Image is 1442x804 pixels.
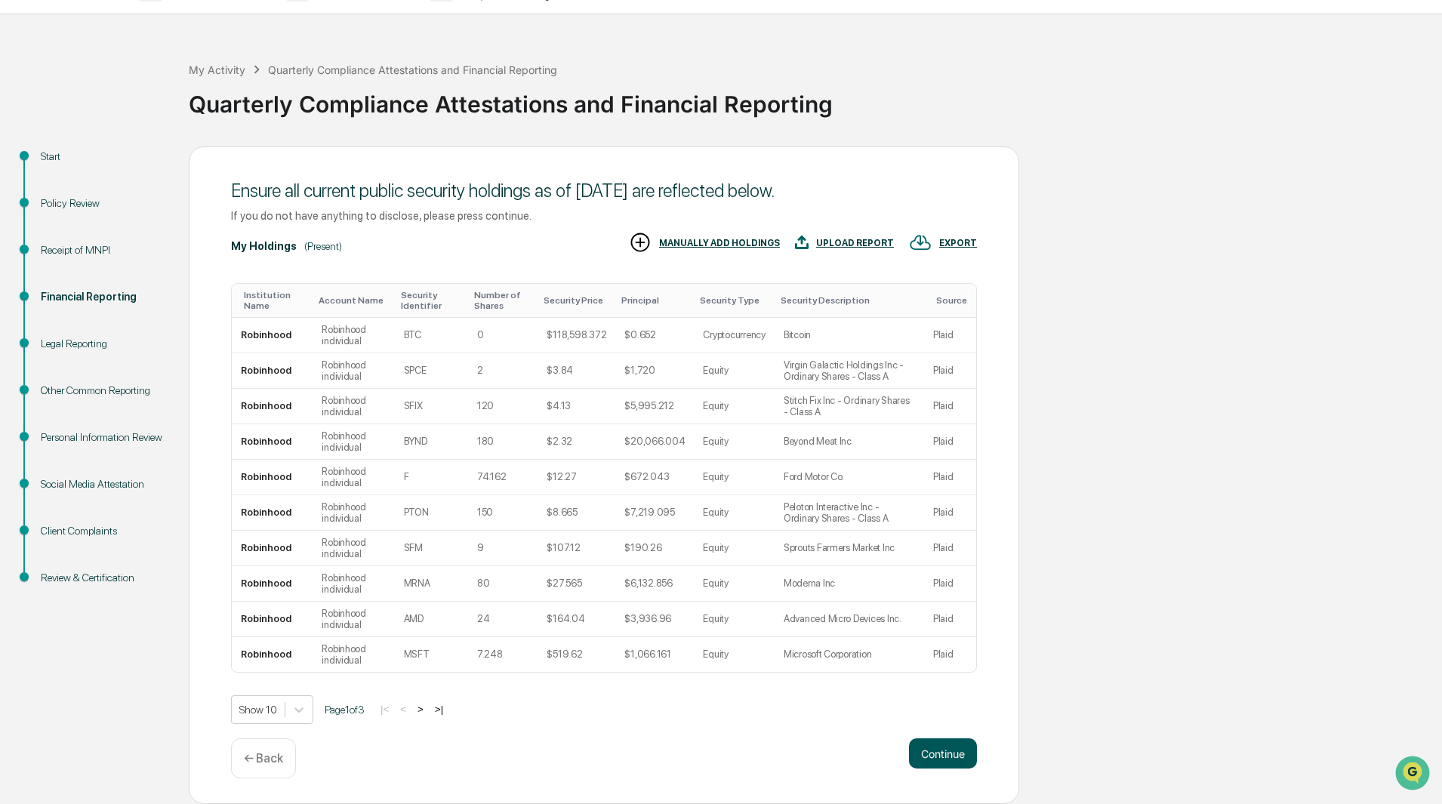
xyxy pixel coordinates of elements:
div: Quarterly Compliance Attestations and Financial Reporting [268,63,557,76]
td: Robinhood [232,531,313,566]
td: 7.248 [468,637,538,672]
td: Bitcoin [775,318,924,353]
td: Robinhood individual [313,495,394,531]
td: AMD [395,602,468,637]
div: UPLOAD REPORT [816,238,894,248]
td: Microsoft Corporation [775,637,924,672]
td: Plaid [924,531,976,566]
div: Review & Certification [41,570,165,586]
td: Equity [694,531,774,566]
td: Robinhood [232,389,313,424]
div: Personal Information Review [41,430,165,445]
div: Financial Reporting [41,289,165,305]
td: $4.13 [538,389,615,424]
span: Page 1 of 3 [325,704,365,716]
td: Plaid [924,566,976,602]
td: Robinhood individual [313,318,394,353]
td: Plaid [924,389,976,424]
td: PTON [395,495,468,531]
td: 120 [468,389,538,424]
div: Social Media Attestation [41,476,165,492]
div: 🖐️ [15,192,27,204]
span: Pylon [150,256,183,267]
td: BTC [395,318,468,353]
td: Equity [694,495,774,531]
td: 24 [468,602,538,637]
td: Robinhood individual [313,389,394,424]
img: 1746055101610-c473b297-6a78-478c-a979-82029cc54cd1 [15,116,42,143]
td: $6,132.856 [615,566,694,602]
td: Equity [694,637,774,672]
td: Robinhood [232,353,313,389]
div: Start [41,149,165,165]
td: $0.652 [615,318,694,353]
div: 🗄️ [109,192,122,204]
div: Toggle SortBy [319,295,388,306]
p: ← Back [244,751,283,765]
td: Cryptocurrency [694,318,774,353]
td: 0 [468,318,538,353]
td: Equity [694,566,774,602]
td: Moderna Inc [775,566,924,602]
td: $164.04 [538,602,615,637]
td: Robinhood [232,637,313,672]
td: Robinhood [232,318,313,353]
div: If you do not have anything to disclose, please press continue. [231,209,977,222]
td: Robinhood [232,602,313,637]
td: Robinhood [232,424,313,460]
button: < [396,703,411,716]
div: My Activity [189,63,245,76]
td: $5,995.212 [615,389,694,424]
td: $7,219.095 [615,495,694,531]
iframe: Open customer support [1394,754,1434,795]
div: Toggle SortBy [781,295,918,306]
td: 150 [468,495,538,531]
td: $20,066.004 [615,424,694,460]
td: 2 [468,353,538,389]
td: 74.162 [468,460,538,495]
div: MANUALLY ADD HOLDINGS [659,238,780,248]
button: > [413,703,428,716]
td: Robinhood individual [313,637,394,672]
td: Equity [694,460,774,495]
div: My Holdings [231,240,297,252]
div: Toggle SortBy [401,290,462,311]
img: UPLOAD REPORT [795,231,809,254]
div: Receipt of MNPI [41,242,165,258]
td: 180 [468,424,538,460]
td: $1,066.161 [615,637,694,672]
td: $1,720 [615,353,694,389]
td: Ford Motor Co. [775,460,924,495]
img: MANUALLY ADD HOLDINGS [629,231,652,254]
td: Robinhood individual [313,424,394,460]
td: Plaid [924,424,976,460]
td: Robinhood individual [313,566,394,602]
div: We're available if you need us! [51,131,191,143]
div: 🔎 [15,220,27,233]
td: Equity [694,389,774,424]
div: Toggle SortBy [474,290,532,311]
div: Toggle SortBy [544,295,609,306]
div: Toggle SortBy [936,295,970,306]
td: F [395,460,468,495]
td: $2.32 [538,424,615,460]
td: BYND [395,424,468,460]
td: SFM [395,531,468,566]
a: 🖐️Preclearance [9,184,103,211]
div: Other Common Reporting [41,383,165,399]
td: Peloton Interactive Inc - Ordinary Shares - Class A [775,495,924,531]
td: $519.62 [538,637,615,672]
div: EXPORT [939,238,977,248]
td: MSFT [395,637,468,672]
td: Robinhood individual [313,602,394,637]
td: Stitch Fix Inc - Ordinary Shares - Class A [775,389,924,424]
button: Start new chat [257,120,275,138]
button: Continue [909,738,977,769]
td: Robinhood [232,460,313,495]
div: Start new chat [51,116,248,131]
td: Advanced Micro Devices Inc. [775,602,924,637]
div: Toggle SortBy [700,295,768,306]
td: $118,598.372 [538,318,615,353]
td: Plaid [924,460,976,495]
